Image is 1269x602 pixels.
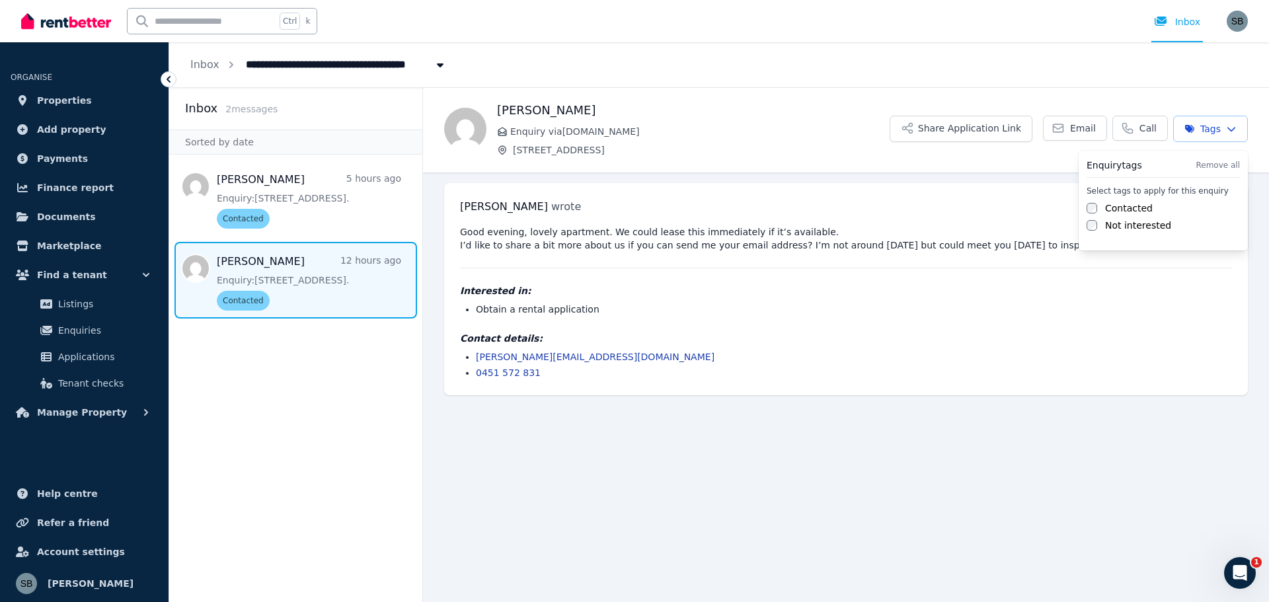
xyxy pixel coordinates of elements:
[1087,186,1240,196] label: Select tags to apply for this enquiry
[1224,557,1256,589] iframe: Intercom live chat
[1196,160,1240,170] button: Remove all
[1251,557,1262,568] span: 1
[1105,219,1171,232] label: Not interested
[1087,159,1142,172] h3: Enquiry tags
[1105,202,1153,215] label: Contacted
